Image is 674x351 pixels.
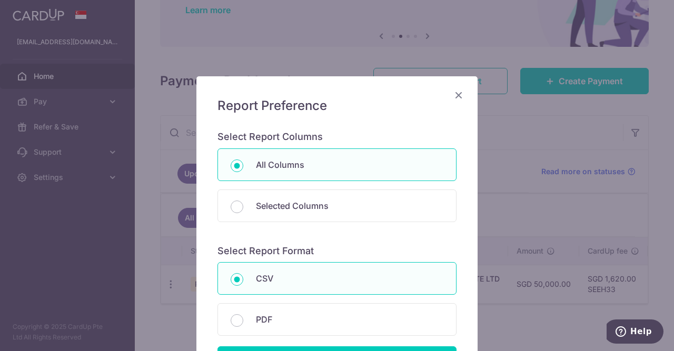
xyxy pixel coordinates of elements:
[217,97,457,114] h5: Report Preference
[256,272,443,285] p: CSV
[256,313,443,326] p: PDF
[256,158,443,171] p: All Columns
[217,245,457,257] h6: Select Report Format
[452,89,465,102] button: Close
[217,131,457,143] h6: Select Report Columns
[607,319,663,346] iframe: Opens a widget where you can find more information
[256,199,443,212] p: Selected Columns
